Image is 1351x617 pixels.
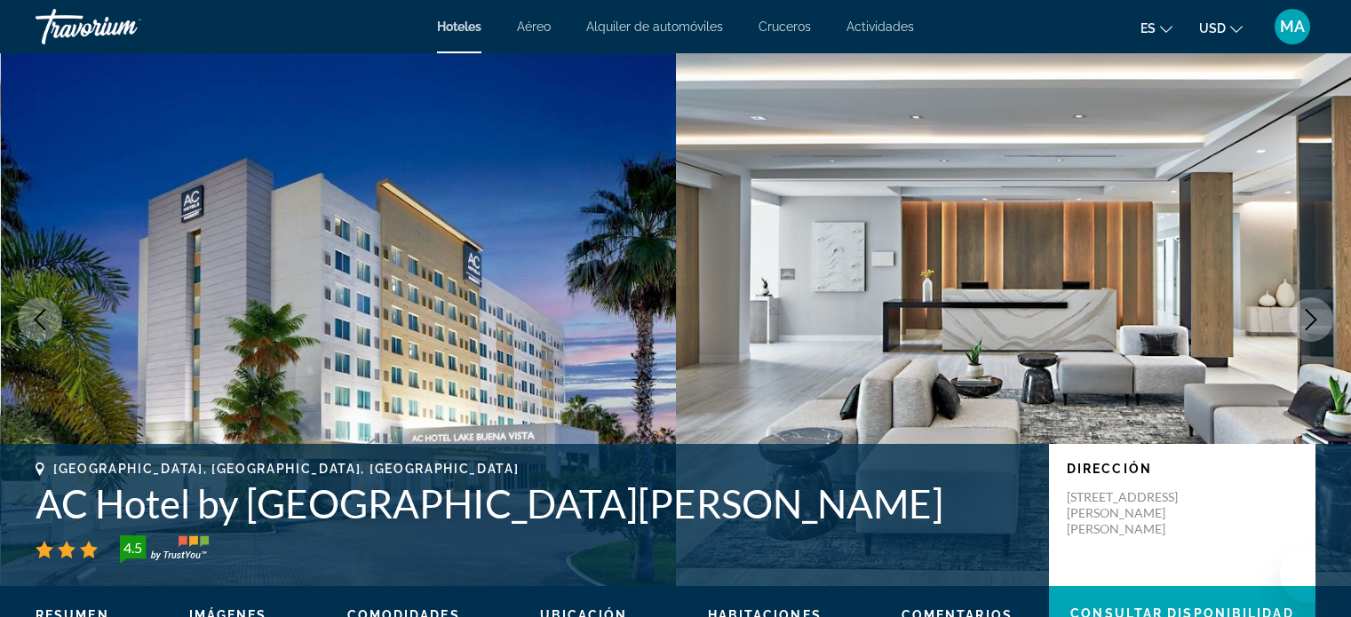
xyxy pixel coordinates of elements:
p: [STREET_ADDRESS][PERSON_NAME][PERSON_NAME] [1067,489,1209,537]
a: Travorium [36,4,213,50]
h1: AC Hotel by [GEOGRAPHIC_DATA][PERSON_NAME] [36,480,1031,526]
span: es [1140,21,1156,36]
a: Aéreo [517,20,551,34]
span: MA [1280,18,1305,36]
button: User Menu [1269,8,1315,45]
a: Hoteles [437,20,481,34]
a: Cruceros [759,20,811,34]
span: [GEOGRAPHIC_DATA], [GEOGRAPHIC_DATA], [GEOGRAPHIC_DATA] [53,462,519,476]
button: Change language [1140,15,1172,41]
p: Dirección [1067,462,1298,476]
a: Actividades [846,20,914,34]
iframe: Botón para iniciar la ventana de mensajería [1280,546,1337,603]
div: 4.5 [115,537,150,558]
button: Previous image [18,297,62,342]
button: Change currency [1199,15,1243,41]
span: USD [1199,21,1226,36]
img: trustyou-badge-hor.svg [120,535,209,564]
button: Next image [1289,297,1333,342]
a: Alquiler de automóviles [586,20,723,34]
